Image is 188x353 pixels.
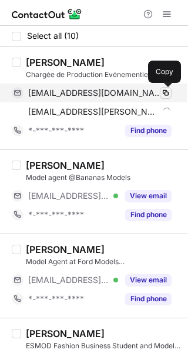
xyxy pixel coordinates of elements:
[26,341,181,351] div: ESMOD Fashion Business Student and Model at SYSTEM Agency/The Lab Models
[28,88,163,98] span: [EMAIL_ADDRESS][DOMAIN_NAME]
[28,275,109,285] span: [EMAIL_ADDRESS][DOMAIN_NAME]
[26,257,181,267] div: Model Agent at Ford Models [GEOGRAPHIC_DATA]
[125,209,172,221] button: Reveal Button
[12,7,82,21] img: ContactOut v5.3.10
[125,274,172,286] button: Reveal Button
[26,172,181,183] div: Model agent @Bananas Models
[125,125,172,136] button: Reveal Button
[26,69,181,80] div: Chargée de Production Evénementiel chez [PERSON_NAME] Facilities
[26,159,105,171] div: [PERSON_NAME]
[28,106,159,117] span: [EMAIL_ADDRESS][PERSON_NAME][DOMAIN_NAME]
[26,56,105,68] div: [PERSON_NAME]
[125,190,172,202] button: Reveal Button
[27,31,79,41] span: Select all (10)
[26,328,105,339] div: [PERSON_NAME]
[28,191,109,201] span: [EMAIL_ADDRESS][DOMAIN_NAME]
[26,244,105,255] div: [PERSON_NAME]
[125,293,172,305] button: Reveal Button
